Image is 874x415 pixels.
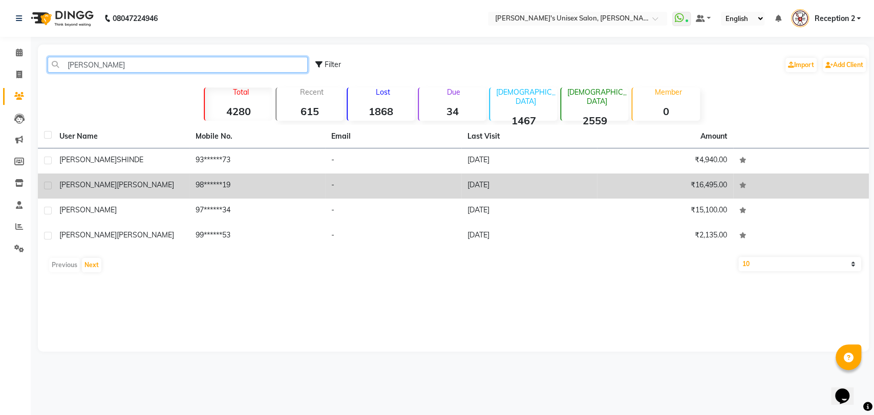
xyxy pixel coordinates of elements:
[348,105,415,118] strong: 1868
[209,88,272,97] p: Total
[325,125,461,148] th: Email
[117,180,174,189] span: [PERSON_NAME]
[814,13,855,24] span: Reception 2
[561,114,628,127] strong: 2559
[113,4,158,33] b: 08047224946
[636,88,699,97] p: Member
[791,9,809,27] img: Reception 2
[461,125,598,148] th: Last Visit
[26,4,96,33] img: logo
[117,230,174,239] span: [PERSON_NAME]
[325,224,461,249] td: -
[48,57,308,73] input: Search by Name/Mobile/Email/Code
[461,199,598,224] td: [DATE]
[565,88,628,106] p: [DEMOGRAPHIC_DATA]
[59,155,117,164] span: [PERSON_NAME]
[59,180,117,189] span: [PERSON_NAME]
[205,105,272,118] strong: 4280
[785,58,817,72] a: Import
[597,199,733,224] td: ₹15,100.00
[59,230,117,239] span: [PERSON_NAME]
[117,155,143,164] span: SHINDE
[494,88,557,106] p: [DEMOGRAPHIC_DATA]
[461,148,598,173] td: [DATE]
[597,173,733,199] td: ₹16,495.00
[461,224,598,249] td: [DATE]
[823,58,866,72] a: Add Client
[419,105,486,118] strong: 34
[421,88,486,97] p: Due
[276,105,344,118] strong: 615
[53,125,189,148] th: User Name
[597,148,733,173] td: ₹4,940.00
[281,88,344,97] p: Recent
[632,105,699,118] strong: 0
[597,224,733,249] td: ₹2,135.00
[831,374,864,405] iframe: chat widget
[461,173,598,199] td: [DATE]
[694,125,733,148] th: Amount
[490,114,557,127] strong: 1467
[59,205,117,214] span: [PERSON_NAME]
[325,199,461,224] td: -
[352,88,415,97] p: Lost
[325,173,461,199] td: -
[189,125,326,148] th: Mobile No.
[325,148,461,173] td: -
[325,60,341,69] span: Filter
[82,258,101,272] button: Next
